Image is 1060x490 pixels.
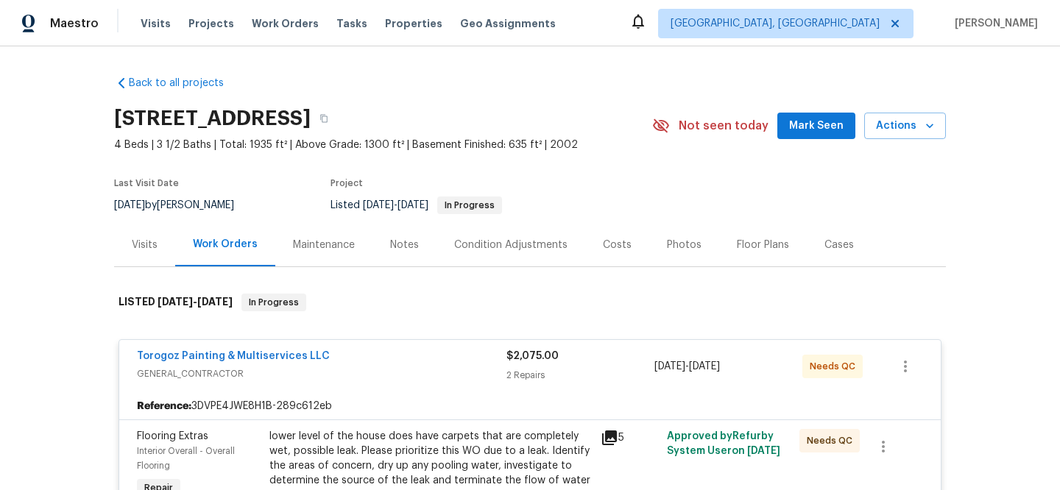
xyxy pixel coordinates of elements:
span: Work Orders [252,16,319,31]
div: Notes [390,238,419,252]
div: Floor Plans [737,238,789,252]
span: - [158,297,233,307]
span: [DATE] [747,446,780,456]
span: 4 Beds | 3 1/2 Baths | Total: 1935 ft² | Above Grade: 1300 ft² | Basement Finished: 635 ft² | 2002 [114,138,652,152]
span: Last Visit Date [114,179,179,188]
div: 5 [601,429,658,447]
span: [DATE] [114,200,145,210]
button: Copy Address [311,105,337,132]
span: Projects [188,16,234,31]
div: Maintenance [293,238,355,252]
div: Costs [603,238,632,252]
span: [DATE] [158,297,193,307]
span: [DATE] [397,200,428,210]
div: 2 Repairs [506,368,654,383]
span: [DATE] [654,361,685,372]
span: - [654,359,720,374]
span: Visits [141,16,171,31]
div: LISTED [DATE]-[DATE]In Progress [114,279,946,326]
a: Torogoz Painting & Multiservices LLC [137,351,330,361]
span: Interior Overall - Overall Flooring [137,447,235,470]
div: Visits [132,238,158,252]
div: Cases [824,238,854,252]
div: Work Orders [193,237,258,252]
button: Mark Seen [777,113,855,140]
span: Tasks [336,18,367,29]
a: Back to all projects [114,76,255,90]
span: Listed [331,200,502,210]
span: Mark Seen [789,117,844,135]
span: [DATE] [363,200,394,210]
span: Actions [876,117,934,135]
div: Condition Adjustments [454,238,568,252]
div: by [PERSON_NAME] [114,196,252,214]
span: Project [331,179,363,188]
span: $2,075.00 [506,351,559,361]
b: Reference: [137,399,191,413]
span: Properties [385,16,442,31]
span: Flooring Extras [137,431,208,441]
span: [GEOGRAPHIC_DATA], [GEOGRAPHIC_DATA] [671,16,880,31]
span: [PERSON_NAME] [949,16,1038,31]
span: In Progress [439,201,501,210]
h2: [STREET_ADDRESS] [114,111,311,126]
span: Needs QC [807,433,858,448]
div: 3DVPE4JWE8H1B-289c612eb [119,393,941,419]
h6: LISTED [119,294,233,311]
span: Needs QC [810,359,861,374]
span: Geo Assignments [460,16,556,31]
button: Actions [864,113,946,140]
span: Not seen today [679,118,768,133]
span: In Progress [243,295,305,310]
span: - [363,200,428,210]
span: [DATE] [689,361,720,372]
span: Maestro [50,16,99,31]
span: Approved by Refurby System User on [667,431,780,456]
div: Photos [667,238,702,252]
span: [DATE] [197,297,233,307]
span: GENERAL_CONTRACTOR [137,366,506,381]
